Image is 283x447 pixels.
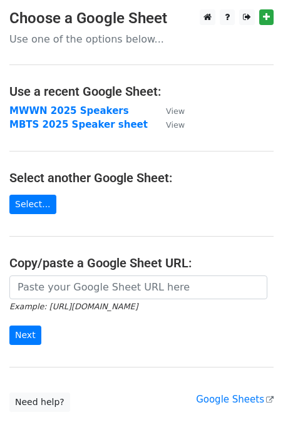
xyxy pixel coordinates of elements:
h4: Copy/paste a Google Sheet URL: [9,255,274,270]
a: Need help? [9,393,70,412]
h3: Choose a Google Sheet [9,9,274,28]
p: Use one of the options below... [9,33,274,46]
h4: Select another Google Sheet: [9,170,274,185]
a: View [153,119,185,130]
small: Example: [URL][DOMAIN_NAME] [9,302,138,311]
a: Google Sheets [196,394,274,405]
h4: Use a recent Google Sheet: [9,84,274,99]
a: MBTS 2025 Speaker sheet [9,119,148,130]
a: View [153,105,185,116]
small: View [166,106,185,116]
a: Select... [9,195,56,214]
input: Next [9,326,41,345]
small: View [166,120,185,130]
input: Paste your Google Sheet URL here [9,275,267,299]
a: MWWN 2025 Speakers [9,105,129,116]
